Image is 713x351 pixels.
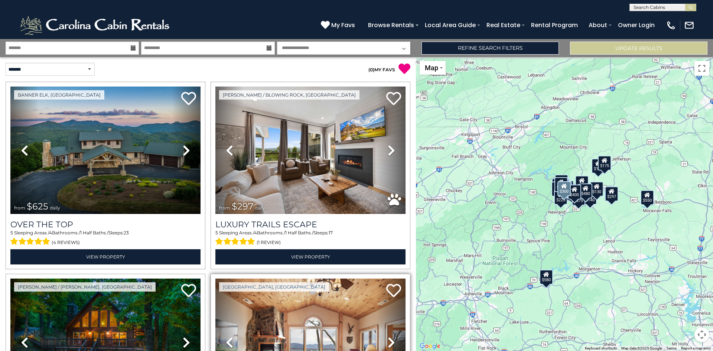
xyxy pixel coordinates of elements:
span: 4 [254,230,257,235]
span: from [14,205,25,211]
div: $230 [551,181,565,196]
button: Toggle fullscreen view [694,61,709,76]
a: Rental Program [527,19,582,32]
a: [PERSON_NAME] / [PERSON_NAME], [GEOGRAPHIC_DATA] [14,282,156,292]
span: Map data ©2025 Google [621,346,662,350]
a: Add to favorites [386,283,401,299]
a: Open this area in Google Maps (opens a new window) [418,341,442,351]
span: 5 [10,230,13,235]
span: 5 [215,230,218,235]
span: 1 Half Baths / [80,230,108,235]
a: Local Area Guide [421,19,479,32]
span: ( ) [368,67,374,72]
img: White-1-2.png [19,14,173,36]
a: Terms [666,346,677,350]
a: My Favs [321,20,357,30]
a: Report a map error [681,346,711,350]
div: Sleeping Areas / Bathrooms / Sleeps: [215,230,406,247]
span: $297 [232,201,253,212]
span: 17 [329,230,333,235]
div: $550 [641,190,654,205]
img: thumbnail_167153549.jpeg [10,87,201,214]
span: 0 [370,67,373,72]
a: Add to favorites [386,91,401,107]
span: Map [425,64,438,72]
button: Update Results [570,42,707,55]
button: Change map style [420,61,446,75]
img: thumbnail_168695581.jpeg [215,87,406,214]
a: Banner Elk, [GEOGRAPHIC_DATA] [14,90,104,100]
span: 1 Half Baths / [285,230,313,235]
div: $175 [598,155,611,170]
a: Luxury Trails Escape [215,220,406,230]
span: daily [255,205,265,211]
div: $580 [540,269,553,284]
div: $480 [579,183,592,198]
a: [PERSON_NAME] / Blowing Rock, [GEOGRAPHIC_DATA] [219,90,359,100]
div: $349 [575,176,589,191]
a: Browse Rentals [364,19,418,32]
div: $400 [568,184,581,199]
div: $175 [592,159,605,173]
div: Sleeping Areas / Bathrooms / Sleeps: [10,230,201,247]
div: $300 [557,181,571,196]
div: $425 [554,177,568,192]
span: 4 [49,230,52,235]
span: My Favs [331,20,355,30]
button: Keyboard shortcuts [585,346,617,351]
span: 23 [124,230,129,235]
img: phone-regular-white.png [666,20,676,30]
button: Map camera controls [694,327,709,342]
div: $130 [590,182,603,196]
a: [GEOGRAPHIC_DATA], [GEOGRAPHIC_DATA] [219,282,329,292]
img: Google [418,341,442,351]
span: (4 reviews) [52,238,80,247]
div: $375 [572,190,585,205]
div: $140 [583,189,597,204]
div: $225 [554,190,567,205]
a: (0)MY FAVS [368,67,395,72]
a: Over The Top [10,220,201,230]
a: About [585,19,611,32]
span: (1 review) [257,238,281,247]
a: Add to favorites [181,91,196,107]
a: Owner Login [614,19,658,32]
a: Add to favorites [181,283,196,299]
a: View Property [215,249,406,264]
span: from [219,205,230,211]
a: View Property [10,249,201,264]
a: Real Estate [483,19,524,32]
img: mail-regular-white.png [684,20,694,30]
div: $297 [605,186,618,201]
a: Refine Search Filters [421,42,559,55]
span: $625 [27,201,48,212]
span: daily [50,205,60,211]
div: $125 [555,174,568,189]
